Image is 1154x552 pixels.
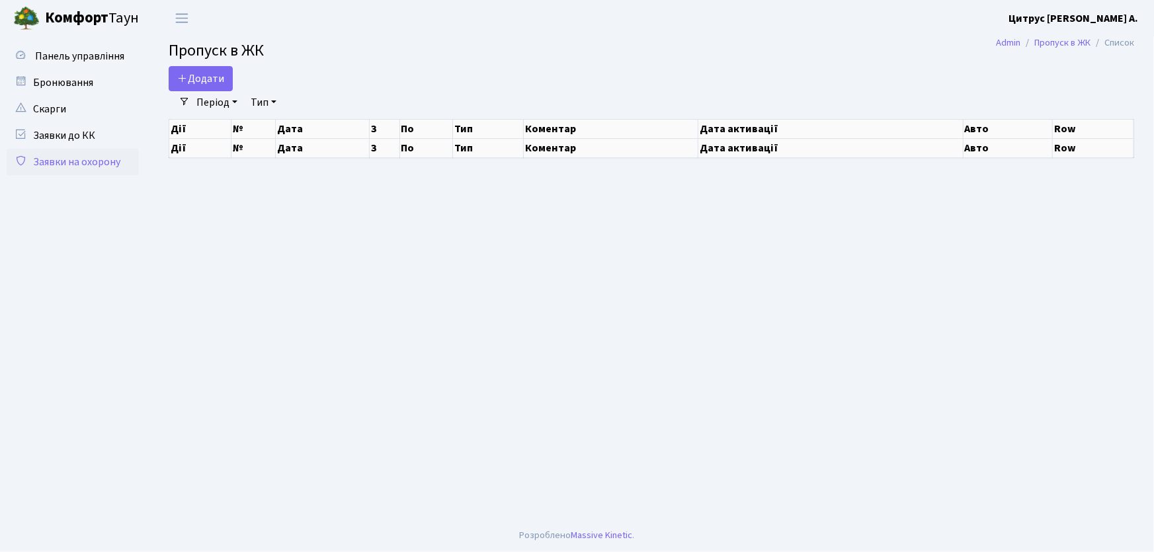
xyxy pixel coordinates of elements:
[231,138,276,157] th: №
[45,7,108,28] b: Комфорт
[698,119,963,138] th: Дата активації
[523,138,698,157] th: Коментар
[45,7,139,30] span: Таун
[7,43,139,69] a: Панель управління
[571,528,633,542] a: Massive Kinetic
[698,138,963,157] th: Дата активації
[399,119,453,138] th: По
[370,119,399,138] th: З
[370,138,399,157] th: З
[1034,36,1091,50] a: Пропуск в ЖК
[963,138,1053,157] th: Авто
[520,528,635,543] div: Розроблено .
[1053,138,1134,157] th: Row
[169,119,231,138] th: Дії
[169,66,233,91] a: Додати
[245,91,282,114] a: Тип
[996,36,1020,50] a: Admin
[169,138,231,157] th: Дії
[35,49,124,63] span: Панель управління
[976,29,1154,57] nav: breadcrumb
[169,39,264,62] span: Пропуск в ЖК
[7,149,139,175] a: Заявки на охорону
[7,122,139,149] a: Заявки до КК
[399,138,453,157] th: По
[523,119,698,138] th: Коментар
[13,5,40,32] img: logo.png
[276,138,370,157] th: Дата
[191,91,243,114] a: Період
[7,96,139,122] a: Скарги
[276,119,370,138] th: Дата
[963,119,1053,138] th: Авто
[231,119,276,138] th: №
[165,7,198,29] button: Переключити навігацію
[1053,119,1134,138] th: Row
[7,69,139,96] a: Бронювання
[1091,36,1134,50] li: Список
[453,119,524,138] th: Тип
[1009,11,1138,26] a: Цитрус [PERSON_NAME] А.
[177,71,224,86] span: Додати
[453,138,524,157] th: Тип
